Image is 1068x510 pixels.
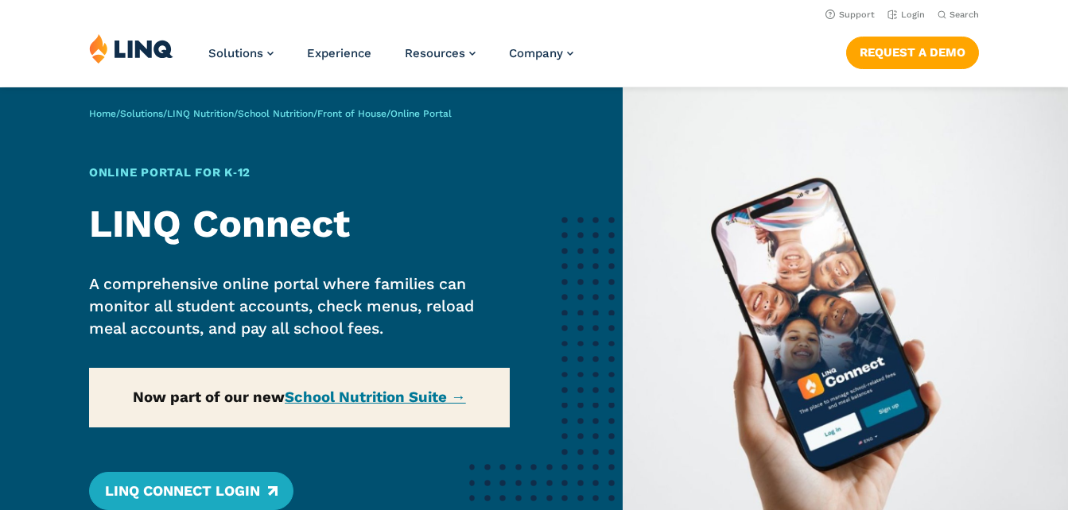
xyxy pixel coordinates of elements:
[133,388,466,406] strong: Now part of our new
[89,273,510,340] p: A comprehensive online portal where families can monitor all student accounts, check menus, reloa...
[307,46,371,60] a: Experience
[120,108,163,119] a: Solutions
[390,108,452,119] span: Online Portal
[208,46,274,60] a: Solutions
[405,46,476,60] a: Resources
[887,10,925,20] a: Login
[167,108,234,119] a: LINQ Nutrition
[89,108,116,119] a: Home
[405,46,465,60] span: Resources
[846,37,979,68] a: Request a Demo
[317,108,386,119] a: Front of House
[89,201,350,246] strong: LINQ Connect
[509,46,573,60] a: Company
[846,33,979,68] nav: Button Navigation
[238,108,313,119] a: School Nutrition
[825,10,875,20] a: Support
[208,33,573,86] nav: Primary Navigation
[89,108,452,119] span: / / / / /
[89,472,293,510] a: LINQ Connect Login
[89,164,510,181] h1: Online Portal for K‑12
[208,46,263,60] span: Solutions
[950,10,979,20] span: Search
[938,9,979,21] button: Open Search Bar
[509,46,563,60] span: Company
[89,33,173,64] img: LINQ | K‑12 Software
